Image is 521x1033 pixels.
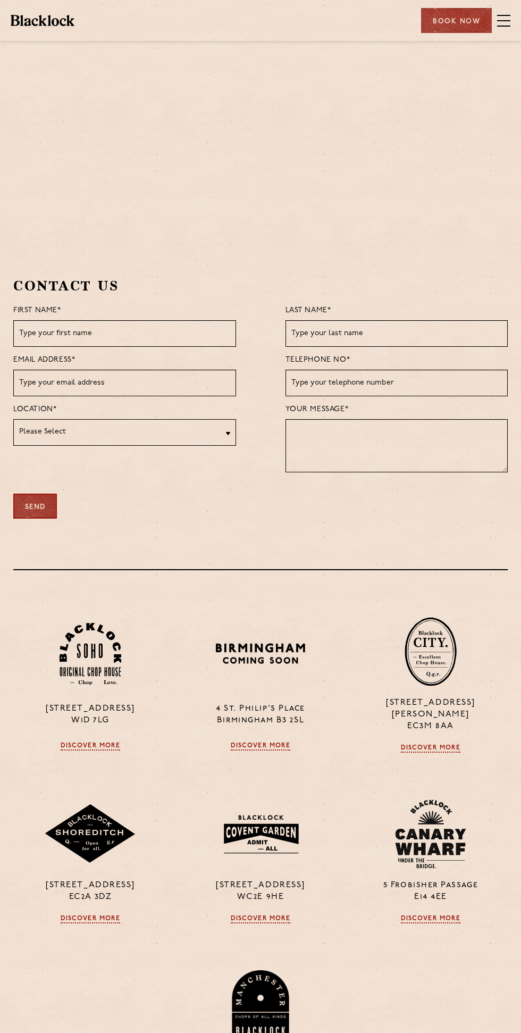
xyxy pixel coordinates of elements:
[11,15,74,26] img: BL_Textured_Logo-footer-cropped.svg
[285,353,350,367] label: Telephone No*
[231,742,291,751] a: Discover More
[13,304,61,318] label: First Name*
[60,623,121,685] img: Soho-stamp-default.svg
[401,915,461,923] a: Discover More
[354,879,508,903] p: 5 Frobisher Passage E14 4EE
[285,403,349,416] label: Your Message*
[13,277,508,295] h2: Contact Us
[44,804,137,864] img: Shoreditch-stamp-v2-default.svg
[13,353,75,367] label: Email Address*
[285,370,508,396] input: Type your telephone number
[405,617,457,686] img: City-stamp-default.svg
[214,640,307,667] img: BIRMINGHAM-P22_-e1747915156957.png
[61,915,121,923] a: Discover More
[214,809,307,859] img: BLA_1470_CoventGarden_Website_Solid.svg
[13,703,167,726] p: [STREET_ADDRESS] W1D 7LG
[421,8,492,33] div: Book Now
[13,320,236,347] input: Type your first name
[285,320,508,347] input: Type your last name
[285,304,331,318] label: Last Name*
[13,403,56,416] label: Location*
[13,879,167,903] p: [STREET_ADDRESS] EC2A 3DZ
[401,744,461,753] a: Discover More
[183,703,338,726] p: 4 St. Philip's Place Birmingham B3 2SL
[354,697,508,732] p: [STREET_ADDRESS][PERSON_NAME] EC3M 8AA
[395,799,466,869] img: BL_CW_Logo_Website.svg
[13,494,57,519] div: Send
[183,879,338,903] p: [STREET_ADDRESS] WC2E 9HE
[231,915,291,923] a: Discover More
[13,370,236,396] input: Type your email address
[61,742,121,751] a: Discover More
